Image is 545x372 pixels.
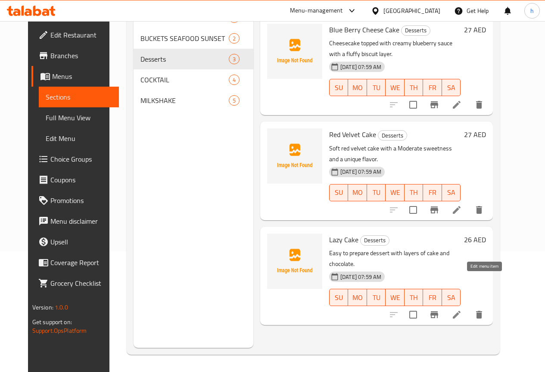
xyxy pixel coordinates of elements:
[46,113,112,123] span: Full Menu View
[452,205,462,215] a: Edit menu item
[442,79,461,96] button: SA
[386,289,404,306] button: WE
[427,186,438,199] span: FR
[140,54,229,64] span: Desserts
[50,30,112,40] span: Edit Restaurant
[405,184,423,201] button: TH
[134,49,253,69] div: Desserts3
[52,71,112,81] span: Menus
[404,201,422,219] span: Select to update
[229,97,239,105] span: 5
[32,302,53,313] span: Version:
[427,81,438,94] span: FR
[31,45,119,66] a: Branches
[367,289,386,306] button: TU
[46,92,112,102] span: Sections
[229,76,239,84] span: 4
[329,143,461,165] p: Soft red velvet cake with a Moderate sweetness and a unique flavor.
[469,304,489,325] button: delete
[352,291,363,304] span: MO
[371,81,382,94] span: TU
[352,81,363,94] span: MO
[445,291,457,304] span: SA
[405,79,423,96] button: TH
[464,234,486,246] h6: 26 AED
[31,149,119,169] a: Choice Groups
[329,184,348,201] button: SU
[367,79,386,96] button: TU
[389,81,401,94] span: WE
[229,55,239,63] span: 3
[423,289,442,306] button: FR
[348,184,367,201] button: MO
[140,33,229,44] span: BUCKETS SEAFOOD SUNSET
[31,231,119,252] a: Upsell
[50,237,112,247] span: Upsell
[55,302,68,313] span: 1.0.0
[386,79,404,96] button: WE
[378,131,407,141] span: Desserts
[39,107,119,128] a: Full Menu View
[50,175,112,185] span: Coupons
[134,4,253,114] nav: Menu sections
[31,169,119,190] a: Coupons
[329,289,348,306] button: SU
[46,133,112,144] span: Edit Menu
[452,100,462,110] a: Edit menu item
[39,87,119,107] a: Sections
[361,235,389,245] span: Desserts
[50,278,112,288] span: Grocery Checklist
[352,186,363,199] span: MO
[31,25,119,45] a: Edit Restaurant
[140,75,229,85] span: COCKTAIL
[386,184,404,201] button: WE
[408,291,420,304] span: TH
[360,235,389,246] div: Desserts
[267,234,322,289] img: Lazy Cake
[442,184,461,201] button: SA
[50,195,112,206] span: Promotions
[50,257,112,268] span: Coverage Report
[140,95,229,106] span: MILKSHAKE
[337,63,385,71] span: [DATE] 07:59 AM
[32,325,87,336] a: Support.OpsPlatform
[408,81,420,94] span: TH
[427,291,438,304] span: FR
[378,130,407,141] div: Desserts
[31,252,119,273] a: Coverage Report
[50,154,112,164] span: Choice Groups
[442,289,461,306] button: SA
[229,75,240,85] div: items
[32,316,72,328] span: Get support on:
[50,216,112,226] span: Menu disclaimer
[405,289,423,306] button: TH
[329,79,348,96] button: SU
[229,34,239,43] span: 2
[464,24,486,36] h6: 27 AED
[267,24,322,79] img: Blue Berry Cheese Cake
[408,186,420,199] span: TH
[424,200,445,220] button: Branch-specific-item
[445,186,457,199] span: SA
[39,128,119,149] a: Edit Menu
[31,211,119,231] a: Menu disclaimer
[424,94,445,115] button: Branch-specific-item
[31,190,119,211] a: Promotions
[348,79,367,96] button: MO
[329,248,461,269] p: Easy to prepare dessert with layers of cake and chocolate.
[329,128,376,141] span: Red Velvet Cake
[333,186,345,199] span: SU
[333,81,345,94] span: SU
[134,28,253,49] div: BUCKETS SEAFOOD SUNSET2
[134,90,253,111] div: MILKSHAKE5
[348,289,367,306] button: MO
[267,128,322,184] img: Red Velvet Cake
[329,23,399,36] span: Blue Berry Cheese Cake
[229,95,240,106] div: items
[31,66,119,87] a: Menus
[445,81,457,94] span: SA
[31,273,119,294] a: Grocery Checklist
